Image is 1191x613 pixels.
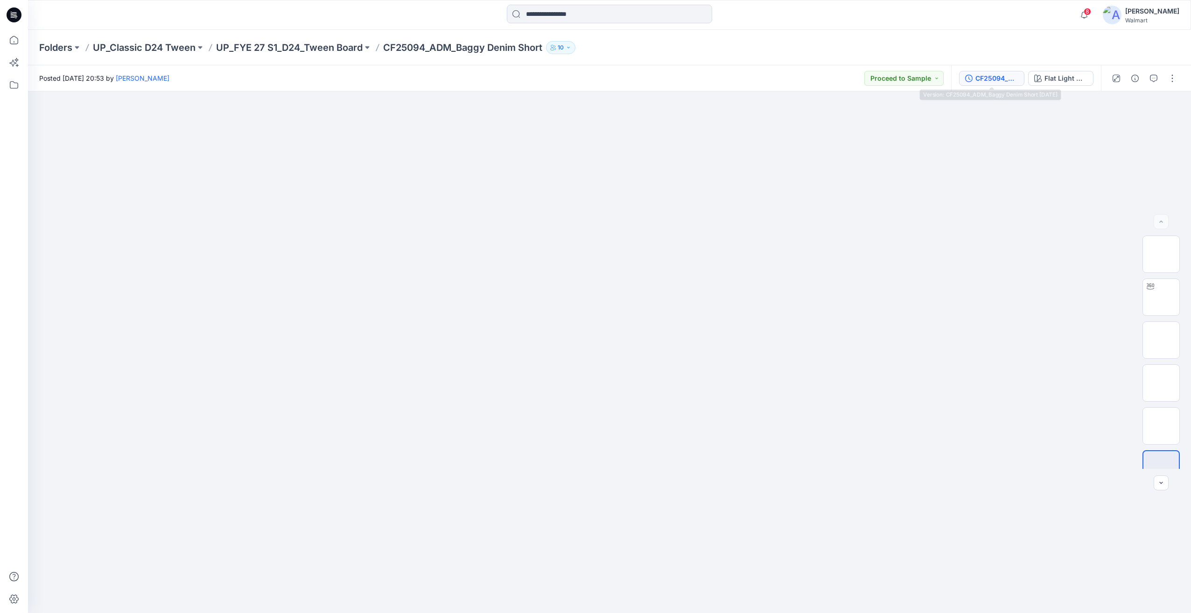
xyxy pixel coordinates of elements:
img: avatar [1103,6,1121,24]
div: Walmart [1125,17,1179,24]
a: UP_Classic D24 Tween [93,41,196,54]
button: CF25094_ADM_Baggy Denim Short [DATE] [959,71,1024,86]
a: UP_FYE 27 S1_D24_Tween Board [216,41,363,54]
button: 10 [546,41,575,54]
p: CF25094_ADM_Baggy Denim Short [383,41,542,54]
button: Flat Light Wash [1028,71,1093,86]
span: Posted [DATE] 20:53 by [39,73,169,83]
div: CF25094_ADM_Baggy Denim Short 20AUG25 [975,73,1018,84]
p: 10 [558,42,564,53]
a: Folders [39,41,72,54]
div: [PERSON_NAME] [1125,6,1179,17]
div: Flat Light Wash [1044,73,1087,84]
a: [PERSON_NAME] [116,74,169,82]
button: Details [1128,71,1142,86]
span: 8 [1084,8,1091,15]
